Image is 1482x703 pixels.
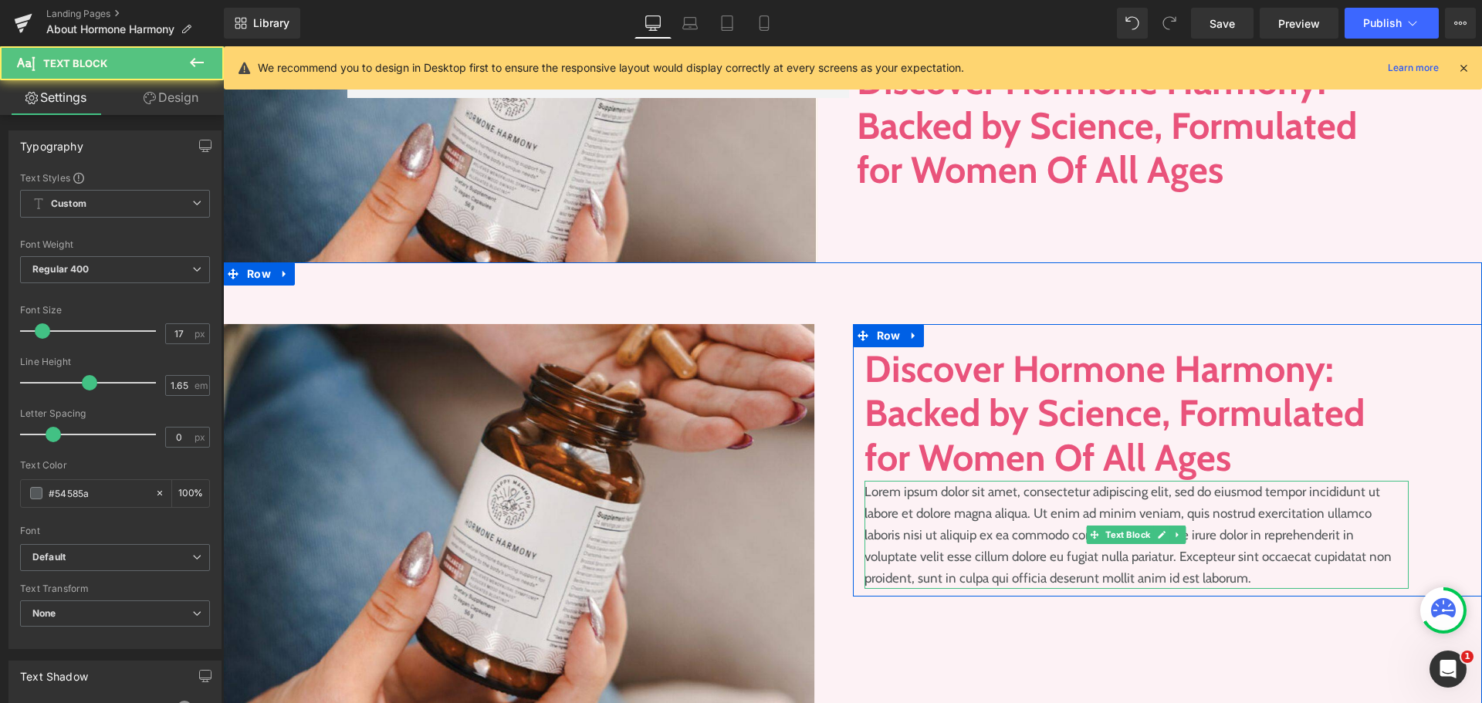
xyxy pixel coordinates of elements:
a: Design [115,80,227,115]
b: Regular 400 [32,263,90,275]
button: More [1445,8,1476,39]
h1: Discover Hormone Harmony: Backed by Science, Formulated for Women Of All Ages [641,301,1186,434]
i: Default [32,551,66,564]
span: About Hormone Harmony [46,23,174,35]
a: New Library [224,8,300,39]
span: Preview [1278,15,1320,32]
button: Publish [1345,8,1439,39]
b: Custom [51,198,86,211]
button: Undo [1117,8,1148,39]
iframe: Intercom live chat [1430,651,1467,688]
a: Expand / Collapse [52,216,72,239]
span: Publish [1363,17,1402,29]
span: Row [650,278,682,301]
div: Font Size [20,305,210,316]
button: Redo [1154,8,1185,39]
a: Expand / Collapse [947,479,963,498]
span: em [195,380,208,390]
a: Learn more [1382,59,1445,77]
div: Text Shadow [20,661,88,683]
div: Text Color [20,460,210,471]
span: px [195,432,208,442]
a: Landing Pages [46,8,224,20]
h1: Discover Hormone Harmony: Backed by Science, Formulated for Women Of All Ages [634,13,1135,147]
div: Line Height [20,357,210,367]
span: Library [253,16,289,30]
div: Font [20,526,210,536]
div: Font Weight [20,239,210,250]
a: Laptop [672,8,709,39]
p: We recommend you to design in Desktop first to ensure the responsive layout would display correct... [258,59,964,76]
div: % [172,480,209,507]
div: Letter Spacing [20,408,210,419]
a: Mobile [746,8,783,39]
a: Tablet [709,8,746,39]
span: Save [1210,15,1235,32]
span: Text Block [43,57,107,69]
span: 1 [1461,651,1474,663]
input: Color [49,485,147,502]
a: Expand / Collapse [681,278,701,301]
span: px [195,329,208,339]
span: Text Block [880,479,931,498]
span: Row [20,216,52,239]
a: Desktop [634,8,672,39]
a: Preview [1260,8,1338,39]
b: None [32,607,56,619]
div: Text Transform [20,583,210,594]
div: Text Styles [20,171,210,184]
div: Typography [20,131,83,153]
